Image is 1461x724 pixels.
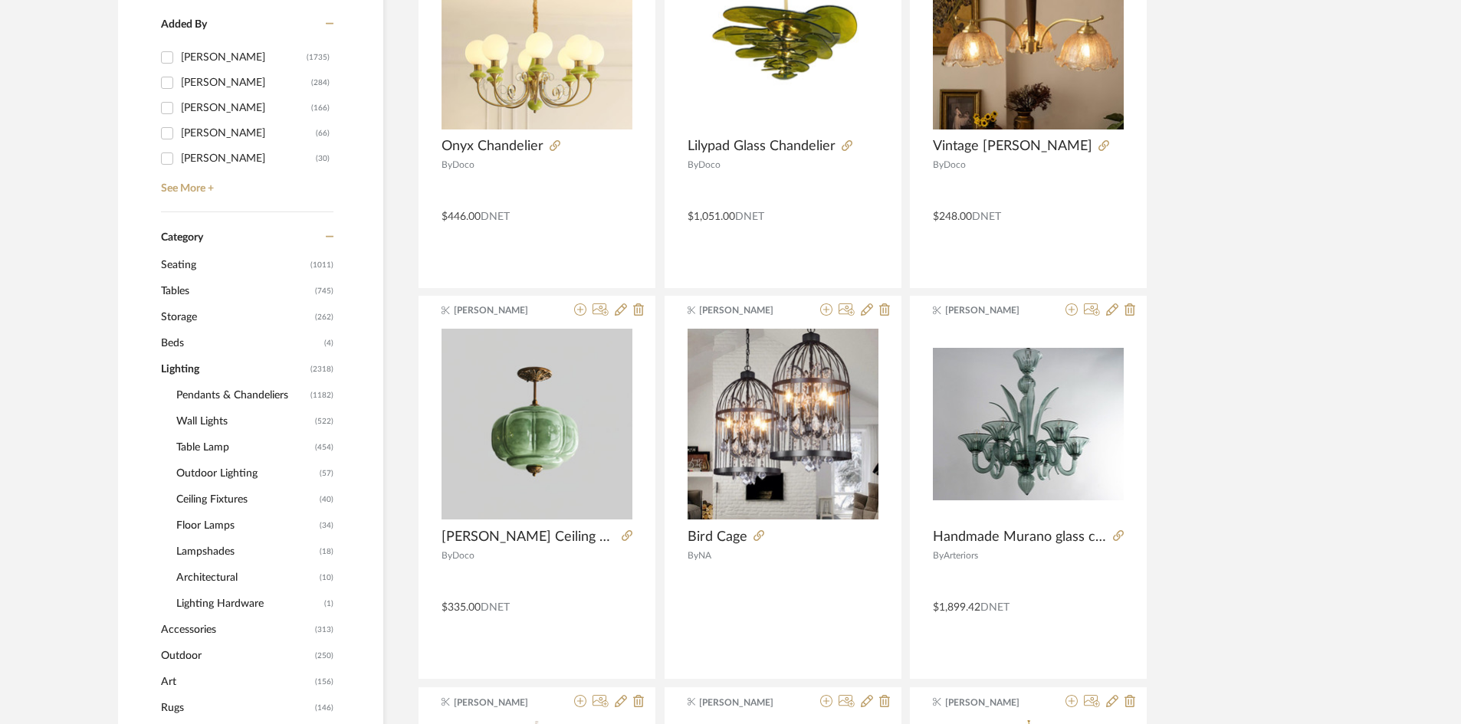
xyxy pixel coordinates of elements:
span: (156) [315,670,333,694]
span: Wall Lights [176,408,311,434]
span: DNET [972,211,1001,222]
span: Handmade Murano glass chandelier Rialto green color with artistic decorations, 6 lights, handmade... [933,529,1107,545]
span: (10) [320,565,333,590]
span: (18) [320,539,333,564]
span: DNET [980,602,1010,613]
span: Beds [161,330,320,356]
span: Accessories [161,617,311,643]
span: Seating [161,252,307,278]
span: Bird Cage [688,529,747,545]
span: Category [161,231,203,244]
span: $1,051.00 [688,211,735,222]
span: $446.00 [442,211,481,222]
span: [PERSON_NAME] Ceiling Lamp [442,529,616,545]
span: Lighting Hardware [176,591,320,617]
span: By [933,160,944,169]
img: Bird Cage [688,329,878,519]
span: Outdoor [161,643,311,669]
div: [PERSON_NAME] [181,70,311,95]
span: (1182) [310,383,333,408]
span: $248.00 [933,211,972,222]
span: By [688,551,698,560]
span: Lilypad Glass Chandelier [688,138,836,155]
div: (1735) [307,45,330,70]
span: (4) [324,331,333,355]
div: [PERSON_NAME] [181,146,316,171]
span: Lighting [161,356,307,382]
span: Table Lamp [176,434,311,460]
div: (166) [311,96,330,120]
span: DNET [735,211,764,222]
span: Vintage [PERSON_NAME] [933,138,1092,155]
span: [PERSON_NAME] [699,303,796,317]
span: Doco [452,160,474,169]
span: Tables [161,278,311,304]
span: (250) [315,644,333,668]
span: (34) [320,513,333,538]
span: DNET [481,211,510,222]
span: By [933,551,944,560]
span: (454) [315,435,333,460]
span: (40) [320,487,333,512]
span: Art [161,669,311,695]
span: (1) [324,591,333,616]
span: [PERSON_NAME] [454,303,550,317]
span: (1011) [310,253,333,277]
span: By [442,160,452,169]
span: (313) [315,618,333,642]
div: [PERSON_NAME] [181,45,307,70]
div: (30) [316,146,330,171]
span: Floor Lamps [176,513,316,539]
span: (146) [315,696,333,720]
span: DNET [481,602,510,613]
span: [PERSON_NAME] [454,696,550,709]
span: (2318) [310,357,333,382]
span: (57) [320,461,333,486]
span: Storage [161,304,311,330]
span: Arteriors [944,551,978,560]
a: See More + [157,171,333,195]
span: Doco [944,160,966,169]
span: Outdoor Lighting [176,460,316,486]
div: [PERSON_NAME] [181,96,311,120]
span: (262) [315,305,333,329]
div: [PERSON_NAME] [181,121,316,146]
img: Handmade Murano glass chandelier Rialto green color with artistic decorations, 6 lights, handmade... [933,348,1124,500]
span: (745) [315,279,333,303]
span: Onyx Chandelier [442,138,543,155]
span: [PERSON_NAME] [945,303,1042,317]
div: (66) [316,121,330,146]
span: NA [698,551,711,560]
span: (522) [315,409,333,434]
span: Doco [698,160,721,169]
img: Eloise Ceiling Lamp [442,329,632,519]
span: [PERSON_NAME] [945,696,1042,709]
span: Ceiling Fixtures [176,486,316,513]
div: (284) [311,70,330,95]
span: Lampshades [176,539,316,565]
span: Doco [452,551,474,560]
span: Rugs [161,695,311,721]
span: [PERSON_NAME] [699,696,796,709]
span: Architectural [176,565,316,591]
span: By [688,160,698,169]
span: Pendants & Chandeliers [176,382,307,408]
span: $1,899.42 [933,602,980,613]
span: $335.00 [442,602,481,613]
span: By [442,551,452,560]
span: Added By [161,19,207,30]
